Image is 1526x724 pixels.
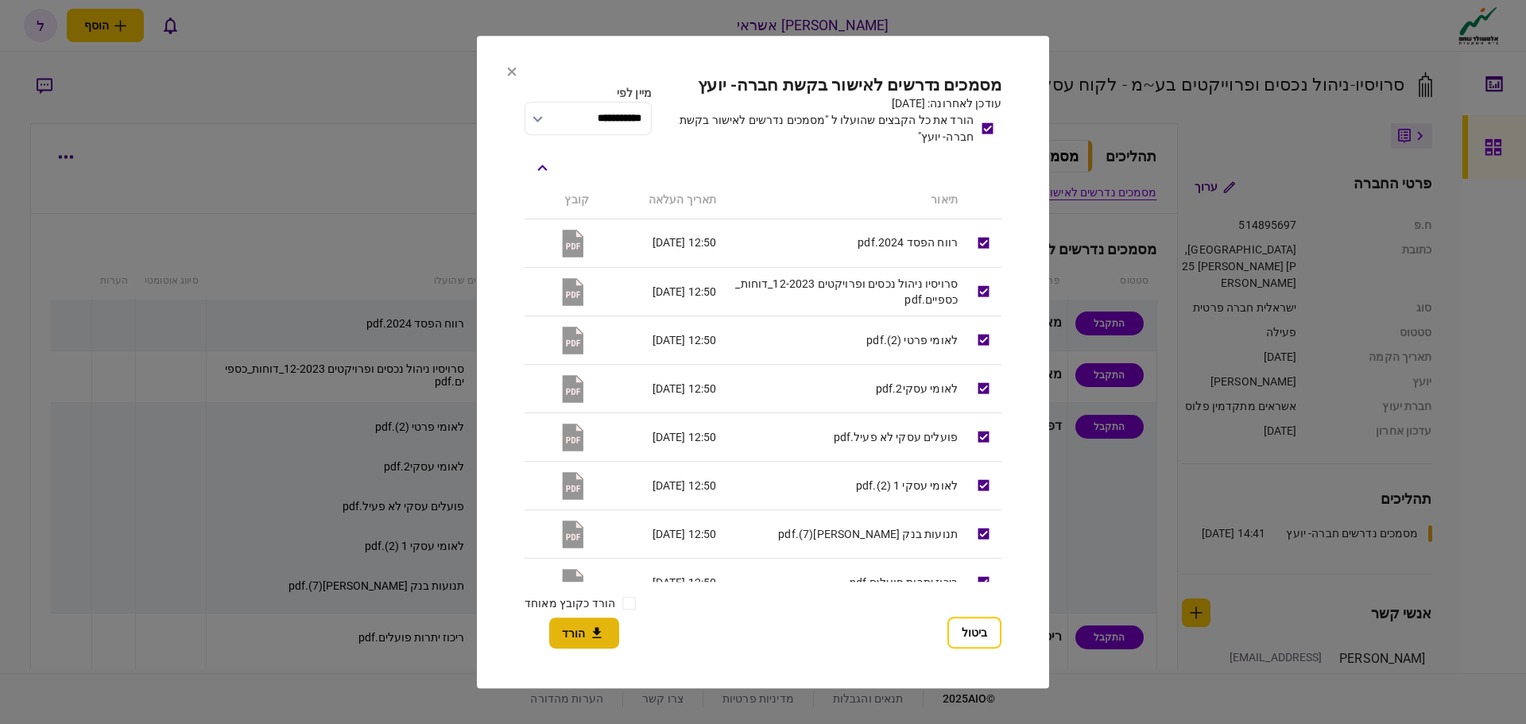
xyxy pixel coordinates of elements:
td: 12:50 [DATE] [597,412,724,461]
td: פועלים עסקי לא פעיל.pdf [724,412,966,461]
button: ביטול [947,617,1001,649]
td: 12:50 [DATE] [597,461,724,509]
td: רווח הפסד 2024.pdf [724,219,966,267]
div: מיין לפי [525,85,652,102]
div: עודכן לאחרונה: [DATE] [660,95,1001,112]
td: 12:50 [DATE] [597,316,724,364]
th: קובץ [525,182,597,219]
td: לאומי עסקי 1 (2).pdf [724,461,966,509]
label: הורד כקובץ מאוחד [525,595,615,612]
td: 12:50 [DATE] [597,219,724,267]
td: 12:50 [DATE] [597,558,724,606]
th: תאריך העלאה [597,182,724,219]
td: 12:50 [DATE] [597,364,724,412]
th: תיאור [724,182,966,219]
div: הורד את כל הקבצים שהועלו ל "מסמכים נדרשים לאישור בקשת חברה- יועץ" [660,112,974,145]
h2: מסמכים נדרשים לאישור בקשת חברה- יועץ [660,75,1001,95]
td: לאומי עסקי2.pdf [724,364,966,412]
td: סרויסיו ניהול נכסים ופרויקטים 12-2023_דוחות_כספיים.pdf [724,267,966,316]
td: תנועות בנק [PERSON_NAME](7).pdf [724,509,966,558]
button: הורד [549,618,619,649]
td: ריכוז יתרות פועלים.pdf [724,558,966,606]
td: 12:50 [DATE] [597,509,724,558]
td: 12:50 [DATE] [597,267,724,316]
td: לאומי פרטי (2).pdf [724,316,966,364]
